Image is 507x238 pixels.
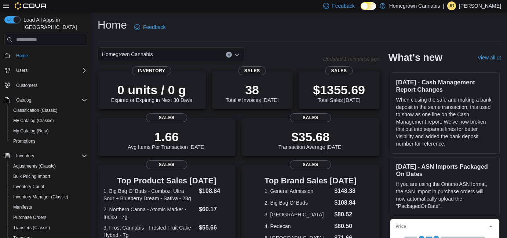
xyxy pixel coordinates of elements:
a: Adjustments (Classic) [10,162,59,171]
button: Adjustments (Classic) [7,161,90,171]
dt: 2. Big Bag O' Buds [265,199,331,206]
span: Purchase Orders [10,213,87,222]
button: Purchase Orders [7,212,90,223]
span: Transfers (Classic) [13,225,50,231]
span: Inventory [13,151,87,160]
h3: [DATE] - Cash Management Report Changes [396,78,493,93]
div: Total Sales [DATE] [313,83,365,103]
span: Sales [325,66,353,75]
span: Users [16,67,28,73]
span: Inventory [132,66,171,75]
a: Promotions [10,137,39,146]
span: Sales [290,113,331,122]
button: Classification (Classic) [7,105,90,116]
p: $35.68 [278,129,343,144]
button: Transfers (Classic) [7,223,90,233]
button: Users [1,65,90,76]
button: Inventory Count [7,182,90,192]
span: Sales [290,160,331,169]
span: Classification (Classic) [10,106,87,115]
input: Dark Mode [361,2,376,10]
button: My Catalog (Beta) [7,126,90,136]
h3: [DATE] - ASN Imports Packaged On Dates [396,163,493,177]
p: Homegrown Cannabis [389,1,440,10]
a: Bulk Pricing Import [10,172,53,181]
a: View allExternal link [478,55,501,61]
dt: 1. General Admission [265,187,331,195]
span: Catalog [16,97,31,103]
button: Customers [1,80,90,91]
a: My Catalog (Beta) [10,127,52,135]
span: Transfers (Classic) [10,223,87,232]
span: Sales [238,66,266,75]
span: Catalog [13,96,87,105]
a: Customers [13,81,40,90]
button: Inventory [1,151,90,161]
a: Inventory Manager (Classic) [10,193,71,201]
div: Transaction Average [DATE] [278,129,343,150]
span: Homegrown Cannabis [102,50,153,59]
span: Sales [146,160,187,169]
p: 0 units / 0 g [111,83,192,97]
span: Bulk Pricing Import [10,172,87,181]
span: Sales [146,113,187,122]
span: My Catalog (Classic) [13,118,54,124]
span: Customers [13,81,87,90]
h3: Top Product Sales [DATE] [103,176,230,185]
span: Purchase Orders [13,215,47,220]
span: Home [13,51,87,60]
button: Open list of options [234,52,240,58]
button: Catalog [1,95,90,105]
button: Users [13,66,30,75]
dd: $148.38 [334,187,357,195]
h3: Top Brand Sales [DATE] [265,176,357,185]
dd: $80.50 [334,222,357,231]
button: Inventory Manager (Classic) [7,192,90,202]
a: Manifests [10,203,35,212]
a: Feedback [131,20,168,34]
h1: Home [98,18,127,32]
div: Avg Items Per Transaction [DATE] [128,129,205,150]
p: Updated 1 minute(s) ago [323,56,379,62]
span: Promotions [13,138,36,144]
dt: 1. Big Bag O' Buds - Comboz: Ultra Sour + Blueberry Dream - Sativa - 28g [103,187,196,202]
div: Expired or Expiring in Next 30 Days [111,83,192,103]
span: Classification (Classic) [13,107,58,113]
span: Home [16,53,28,59]
span: Adjustments (Classic) [13,163,56,169]
button: Manifests [7,202,90,212]
span: Customers [16,83,37,88]
span: Inventory Count [13,184,44,190]
a: Classification (Classic) [10,106,61,115]
span: Inventory Manager (Classic) [10,193,87,201]
dt: 2. Northern Canna - Atomic Marker - Indica - 7g [103,206,196,220]
span: My Catalog (Beta) [13,128,49,134]
span: Feedback [143,23,165,31]
dt: 3. [GEOGRAPHIC_DATA] [265,211,331,218]
p: 38 [226,83,278,97]
p: If you are using the Ontario ASN format, the ASN Import in purchase orders will now automatically... [396,180,493,210]
dd: $55.66 [199,223,230,232]
p: | [443,1,444,10]
span: Bulk Pricing Import [13,173,50,179]
svg: External link [497,56,501,61]
span: Inventory [16,153,34,159]
dd: $60.17 [199,205,230,214]
button: Clear input [226,52,232,58]
button: Promotions [7,136,90,146]
div: Jordan Denomme [447,1,456,10]
span: Inventory Count [10,182,87,191]
span: JD [449,1,455,10]
span: Manifests [13,204,32,210]
span: Load All Apps in [GEOGRAPHIC_DATA] [21,16,87,31]
span: My Catalog (Classic) [10,116,87,125]
a: My Catalog (Classic) [10,116,57,125]
span: Inventory Manager (Classic) [13,194,68,200]
span: Promotions [10,137,87,146]
a: Home [13,51,31,60]
p: $1355.69 [313,83,365,97]
a: Purchase Orders [10,213,50,222]
dd: $108.84 [334,198,357,207]
div: Total # Invoices [DATE] [226,83,278,103]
